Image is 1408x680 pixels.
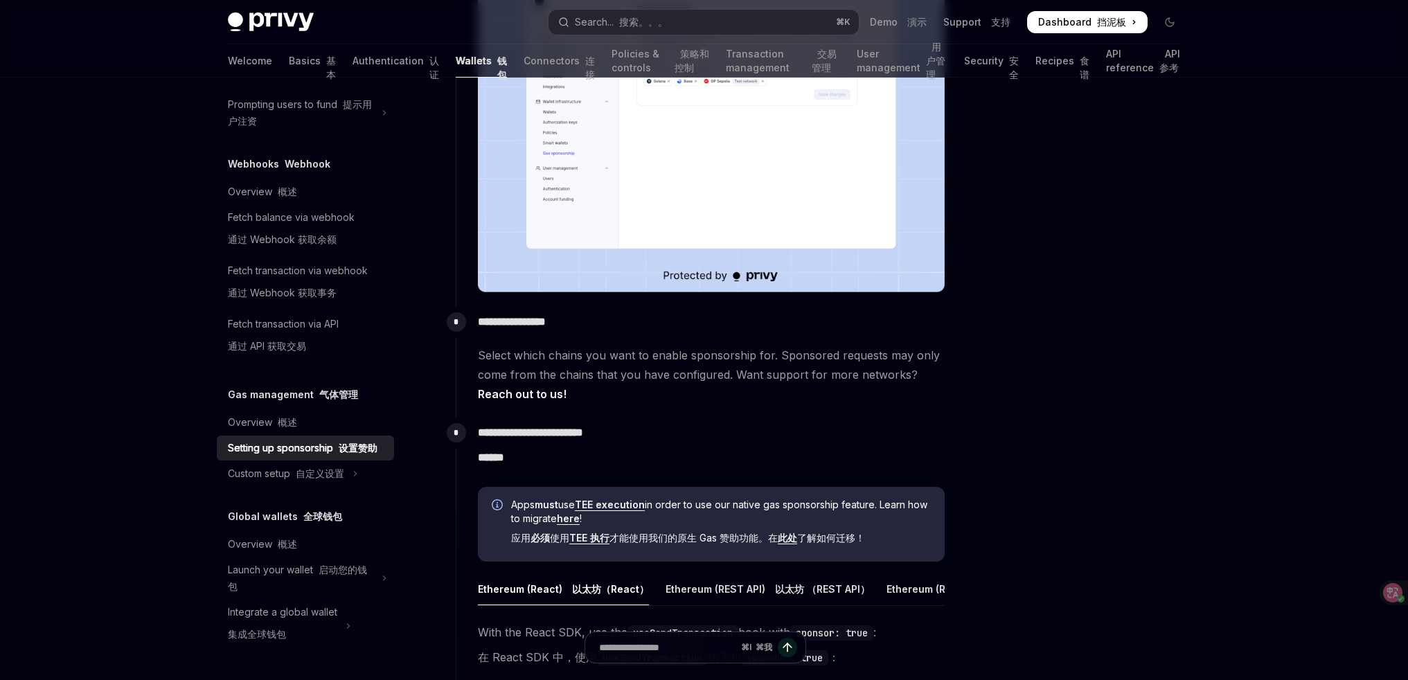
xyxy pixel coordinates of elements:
a: Recipes 食谱 [1035,44,1089,78]
div: Ethereum (Rust SDK) [886,573,1091,605]
a: API reference API 参考 [1106,44,1181,78]
font: 通过 Webhook 获取事务 [228,287,337,298]
font: 集成全球钱包 [228,628,286,640]
a: Connectors 连接 [524,44,595,78]
a: Fetch transaction via API通过 API 获取交易 [217,312,394,364]
font: 基本 [326,55,336,80]
button: Send message [778,638,797,657]
font: 钱包 [497,55,507,80]
a: TEE 执行 [569,532,609,544]
font: 气体管理 [319,388,358,400]
div: Integrate a global wallet [228,604,337,648]
button: Toggle dark mode [1159,11,1181,33]
div: Fetch balance via webhook [228,209,355,253]
div: Setting up sponsorship [228,440,377,456]
h5: Global wallets [228,508,342,525]
button: Open search [549,10,859,35]
strong: 必须 [531,532,550,544]
div: Custom setup [228,465,344,482]
a: Dashboard 挡泥板 [1027,11,1148,33]
img: dark logo [228,12,314,32]
font: 概述 [278,538,297,550]
span: Select which chains you want to enable sponsorship for. Sponsored requests may only come from the... [478,346,945,404]
font: 连接 [585,55,595,80]
div: Fetch transaction via API [228,316,339,360]
font: 通过 Webhook 获取余额 [228,233,337,245]
span: With the React SDK, use the hook with : [478,623,945,672]
a: User management 用户管理 [857,44,947,78]
a: Welcome [228,44,272,78]
a: Transaction management 交易管理 [726,44,840,78]
a: Security 安全 [964,44,1019,78]
font: 全球钱包 [303,510,342,522]
font: 用户管理 [926,41,945,80]
font: 搜索。。。 [619,16,668,28]
a: Overview 概述 [217,179,394,204]
a: Authentication 认证 [353,44,439,78]
a: here [557,512,580,525]
font: 支持 [991,16,1010,28]
a: Reach out to us! [478,387,567,402]
code: useSendTransaction [627,625,738,641]
span: Dashboard [1038,15,1126,29]
a: Setting up sponsorship 设置赞助 [217,436,394,460]
a: TEE execution [575,499,645,511]
div: Overview [228,414,297,431]
div: Launch your wallet [228,562,373,595]
span: ⌘ K [836,17,850,28]
font: 交易管理 [812,48,837,73]
font: 演示 [907,16,927,28]
h5: Webhooks [228,156,330,172]
font: 自定义设置 [296,467,344,479]
font: 概述 [278,186,297,197]
div: Overview [228,536,297,553]
a: Wallets 钱包 [456,44,507,78]
font: 以太坊 （REST API） [775,583,870,595]
a: Fetch balance via webhook通过 Webhook 获取余额 [217,205,394,258]
font: 应用 使用 才能使用我们的原生 Gas 赞助功能。在 了解如何迁移！ [511,532,865,544]
font: 认证 [429,55,439,80]
button: Toggle Prompting users to fund section [217,92,394,134]
font: 策略和控制 [675,48,709,73]
strong: must [535,499,558,510]
font: 安全 [1009,55,1019,80]
button: Toggle Integrate a global wallet section [217,600,394,652]
code: sponsor: true [790,625,873,641]
font: 概述 [278,416,297,428]
a: Fetch transaction via webhook通过 Webhook 获取事务 [217,258,394,311]
font: Webhook [285,158,330,170]
font: 食谱 [1080,55,1089,80]
div: Ethereum (React) [478,573,649,605]
div: Prompting users to fund [228,96,373,129]
div: Search... [575,14,668,30]
font: 通过 API 获取交易 [228,340,306,352]
h5: Gas management [228,386,358,403]
a: Basics 基本 [289,44,336,78]
font: 以太坊（React） [572,583,649,595]
input: Ask a question... [599,632,736,663]
button: Toggle Launch your wallet section [217,557,394,599]
a: Overview 概述 [217,532,394,557]
svg: Info [492,499,506,513]
div: Fetch transaction via webhook [228,262,368,307]
a: Policies & controls 策略和控制 [612,44,709,78]
a: Overview 概述 [217,410,394,435]
a: Demo 演示 [870,15,927,29]
font: 设置赞助 [339,442,377,454]
a: Support 支持 [943,15,1010,29]
font: API 参考 [1159,48,1180,73]
font: 挡泥板 [1097,16,1126,28]
span: Apps use in order to use our native gas sponsorship feature. Learn how to migrate ! [511,498,931,551]
div: Overview [228,184,297,200]
button: Toggle Custom setup section [217,461,394,486]
a: 此处 [778,532,797,544]
div: Ethereum (REST API) [666,573,870,605]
